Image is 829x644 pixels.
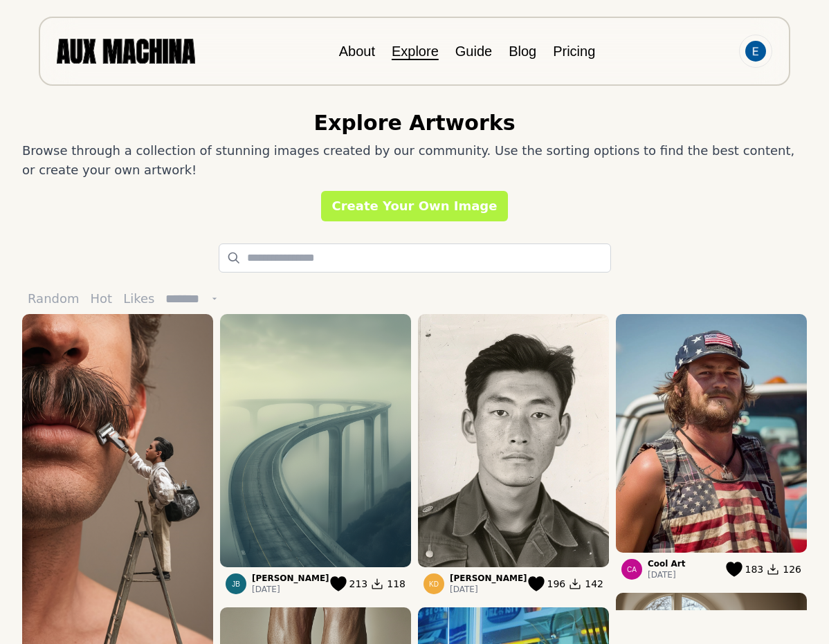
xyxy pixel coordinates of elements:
span: 183 [745,562,764,576]
button: 183 [726,562,764,577]
div: John Barco [226,573,246,594]
p: [DATE] [648,569,686,580]
p: [PERSON_NAME] [252,573,329,584]
p: [DATE] [450,584,527,595]
a: About [339,44,375,59]
img: AUX MACHINA [57,39,195,63]
span: JB [232,580,240,588]
p: [PERSON_NAME] [450,573,527,584]
img: Avatar [745,41,766,62]
span: 196 [547,577,566,591]
p: Browse through a collection of stunning images created by our community. Use the sorting options ... [22,141,807,180]
span: 213 [349,577,368,591]
a: Create Your Own Image [321,191,509,221]
button: 196 [528,576,566,591]
button: Hot [85,284,118,314]
img: 202411_1d2c141a12c341319991777d1879d92b.png [220,314,411,567]
h2: Explore Artworks [313,111,515,136]
span: KD [429,580,439,588]
span: 126 [783,562,801,576]
a: Guide [455,44,492,59]
a: Pricing [553,44,595,59]
div: Cool Art [621,559,642,580]
img: 202411_ca7992998ec64247aa1b02999a12769a.png [418,314,609,567]
button: Likes [118,284,160,314]
a: Explore [392,44,439,59]
p: Cool Art [648,558,686,569]
p: [DATE] [252,584,329,595]
button: 126 [766,562,801,577]
span: CA [627,566,637,573]
a: Blog [509,44,536,59]
img: 202411_759633064ff944d8a2d3380425053330.png [616,314,807,553]
button: Random [22,284,85,314]
div: Kevin Danry [423,573,444,594]
button: 118 [370,576,406,591]
span: 142 [585,577,603,591]
span: 118 [387,577,406,591]
button: 213 [330,576,368,591]
button: 142 [568,576,603,591]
